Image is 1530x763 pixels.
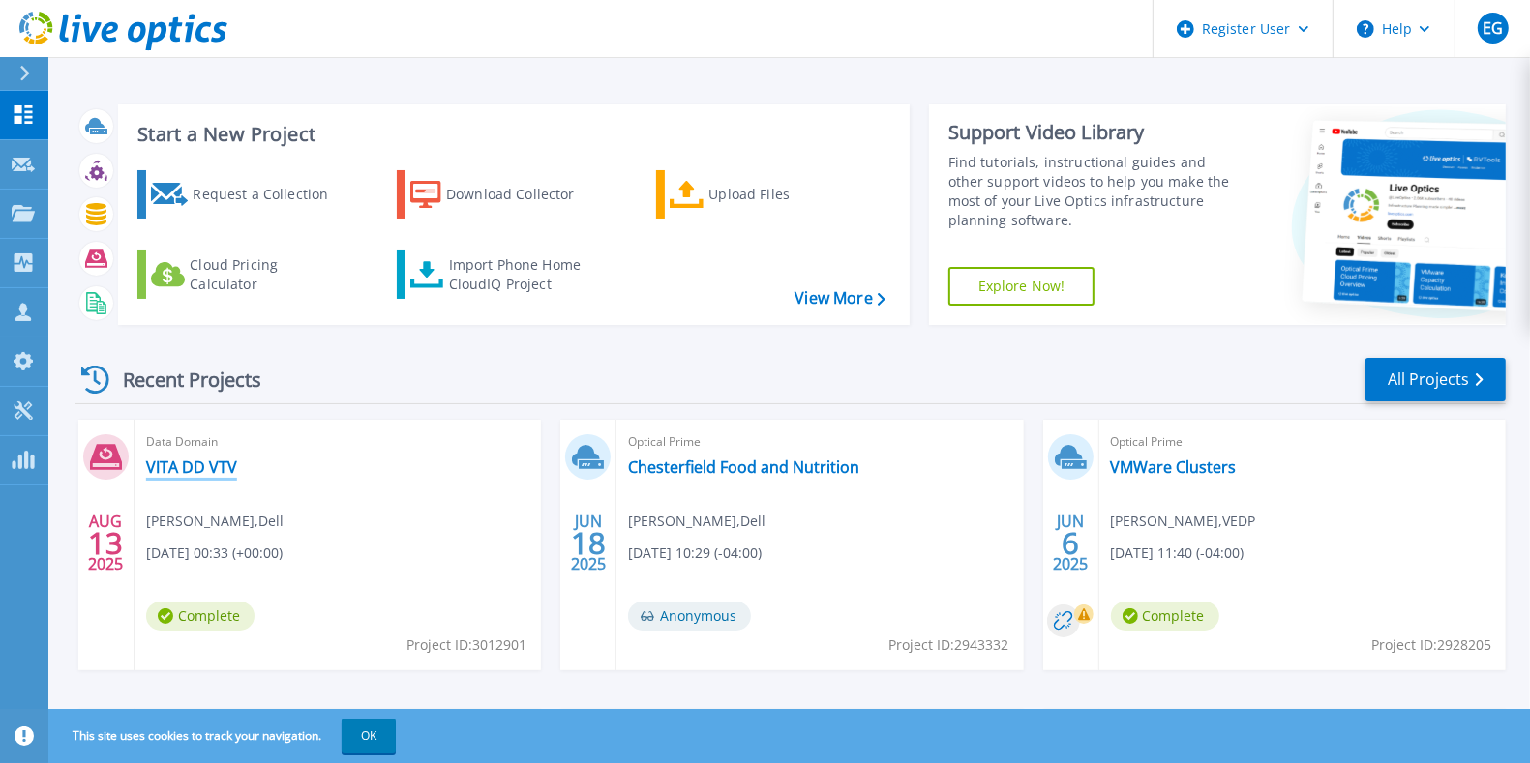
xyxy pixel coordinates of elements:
[446,175,601,214] div: Download Collector
[708,175,863,214] div: Upload Files
[88,535,123,551] span: 13
[146,511,284,532] span: [PERSON_NAME] , Dell
[571,535,606,551] span: 18
[795,289,885,308] a: View More
[889,634,1009,656] span: Project ID: 2943332
[628,431,1011,453] span: Optical Prime
[146,431,529,453] span: Data Domain
[1062,535,1079,551] span: 6
[397,170,613,219] a: Download Collector
[137,250,353,299] a: Cloud Pricing Calculator
[193,175,347,214] div: Request a Collection
[342,719,396,753] button: OK
[1483,20,1503,36] span: EG
[628,602,751,631] span: Anonymous
[406,634,526,656] span: Project ID: 3012901
[1111,511,1256,532] span: [PERSON_NAME] , VEDP
[628,511,765,532] span: [PERSON_NAME] , Dell
[87,508,124,578] div: AUG 2025
[570,508,607,578] div: JUN 2025
[53,719,396,753] span: This site uses cookies to track your navigation.
[656,170,872,219] a: Upload Files
[137,170,353,219] a: Request a Collection
[1111,431,1494,453] span: Optical Prime
[1371,634,1491,656] span: Project ID: 2928205
[1111,602,1219,631] span: Complete
[146,602,255,631] span: Complete
[146,457,237,477] a: VITA DD VTV
[948,267,1095,306] a: Explore Now!
[628,457,859,477] a: Chesterfield Food and Nutrition
[628,543,762,564] span: [DATE] 10:29 (-04:00)
[146,543,283,564] span: [DATE] 00:33 (+00:00)
[1111,457,1237,477] a: VMWare Clusters
[1052,508,1089,578] div: JUN 2025
[137,124,885,145] h3: Start a New Project
[1365,358,1506,401] a: All Projects
[449,255,600,294] div: Import Phone Home CloudIQ Project
[948,153,1239,230] div: Find tutorials, instructional guides and other support videos to help you make the most of your L...
[75,356,287,403] div: Recent Projects
[948,120,1239,145] div: Support Video Library
[1111,543,1245,564] span: [DATE] 11:40 (-04:00)
[190,255,345,294] div: Cloud Pricing Calculator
